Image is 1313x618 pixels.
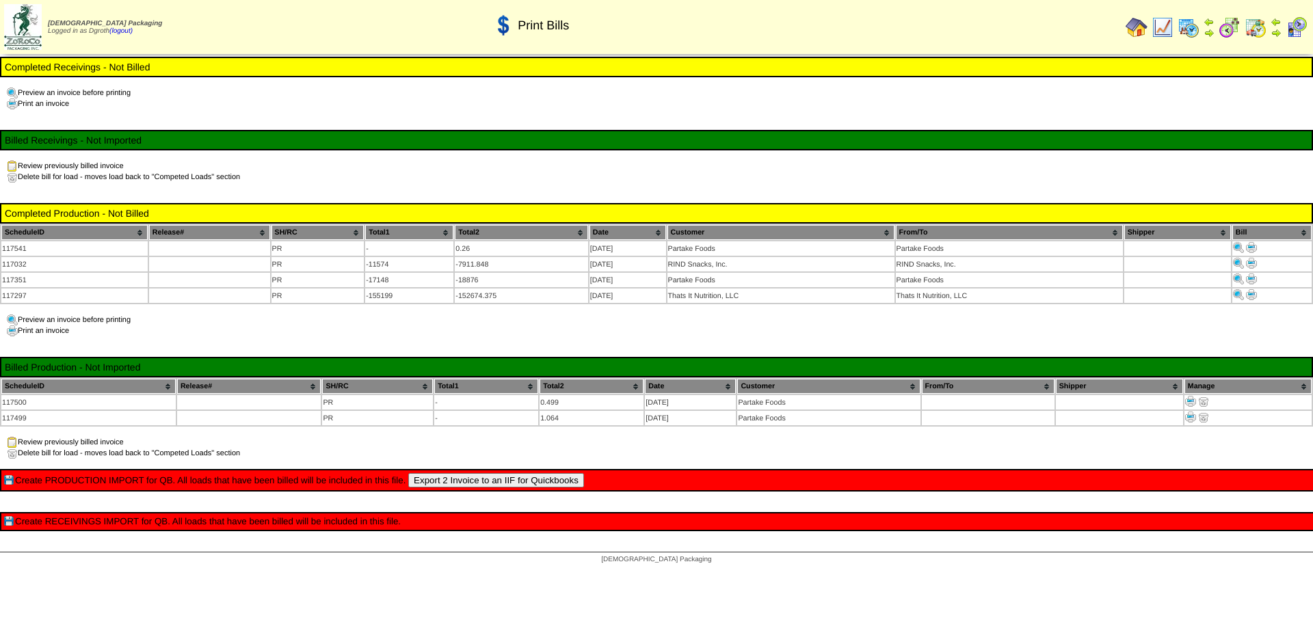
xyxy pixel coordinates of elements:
img: arrowright.gif [1204,27,1215,38]
td: [DATE] [645,411,736,425]
td: Partake Foods [737,411,920,425]
span: Logged in as Dgroth [48,20,162,35]
button: Export 2 Invoice to an IIF for Quickbooks [408,473,584,487]
td: 117500 [1,395,176,409]
td: Partake Foods [667,241,894,256]
td: -155199 [365,288,453,303]
th: SH/RC [322,379,433,394]
th: From/To [896,225,1123,240]
img: calendarcustomer.gif [1286,16,1308,38]
img: preview.gif [7,88,18,98]
td: 0.26 [455,241,587,256]
th: Release# [149,225,270,240]
td: [DATE] [589,257,666,271]
img: home.gif [1126,16,1148,38]
td: PR [322,395,433,409]
td: Partake Foods [667,273,894,287]
td: [DATE] [589,273,666,287]
img: line_graph.gif [1152,16,1173,38]
td: Partake Foods [737,395,920,409]
img: Print [1185,412,1196,422]
td: RIND Snacks, Inc. [667,257,894,271]
td: 117499 [1,411,176,425]
td: - [434,395,538,409]
td: 1.064 [540,411,644,425]
img: Print [1246,273,1257,284]
td: PR [271,241,364,256]
th: Shipper [1056,379,1183,394]
td: 117351 [1,273,148,287]
img: zoroco-logo-small.webp [4,4,42,50]
td: -7911.848 [455,257,587,271]
th: Total1 [434,379,538,394]
img: Print [1233,289,1244,300]
td: - [434,411,538,425]
img: dollar.gif [493,14,515,36]
td: Billed Production - Not Imported [4,361,1309,373]
td: -17148 [365,273,453,287]
img: save.gif [4,516,15,527]
span: Print Bills [518,18,569,33]
th: Total1 [365,225,453,240]
td: PR [322,411,433,425]
td: - [365,241,453,256]
img: delete.gif [1198,412,1209,422]
th: Total2 [540,379,644,394]
td: -152674.375 [455,288,587,303]
img: Print [1246,289,1257,300]
td: PR [271,257,364,271]
td: PR [271,288,364,303]
img: print.gif [7,98,18,109]
th: From/To [922,379,1055,394]
a: (logout) [109,27,133,35]
img: arrowleft.gif [1204,16,1215,27]
img: delete.gif [1198,396,1209,407]
th: Release# [177,379,321,394]
td: Completed Production - Not Billed [4,207,1309,219]
img: arrowright.gif [1271,27,1282,38]
td: -11574 [365,257,453,271]
th: ScheduleID [1,225,148,240]
th: SH/RC [271,225,364,240]
td: -18876 [455,273,587,287]
th: Bill [1232,225,1312,240]
img: clipboard.gif [7,161,18,172]
img: clipboard.gif [7,437,18,448]
a: Export 2 Invoice to an IIF for Quickbooks [406,475,583,485]
td: Completed Receivings - Not Billed [4,61,1309,73]
span: [DEMOGRAPHIC_DATA] Packaging [48,20,162,27]
th: Date [645,379,736,394]
td: [DATE] [589,288,666,303]
img: delete.gif [7,172,18,183]
img: save.gif [4,475,15,486]
img: Print [1233,258,1244,269]
td: PR [271,273,364,287]
img: calendarprod.gif [1178,16,1199,38]
img: Print [1233,273,1244,284]
td: Thats It Nutrition, LLC [896,288,1123,303]
img: Print [1246,242,1257,253]
img: calendarblend.gif [1219,16,1241,38]
td: 117032 [1,257,148,271]
th: Customer [737,379,920,394]
td: [DATE] [645,395,736,409]
td: 117541 [1,241,148,256]
th: Customer [667,225,894,240]
img: calendarinout.gif [1245,16,1266,38]
img: Print [1246,258,1257,269]
td: Partake Foods [896,241,1123,256]
img: print.gif [7,325,18,336]
th: Date [589,225,666,240]
td: Thats It Nutrition, LLC [667,288,894,303]
td: Partake Foods [896,273,1123,287]
td: [DATE] [589,241,666,256]
img: delete.gif [7,448,18,459]
th: ScheduleID [1,379,176,394]
th: Shipper [1124,225,1231,240]
th: Total2 [455,225,587,240]
img: preview.gif [7,314,18,325]
td: RIND Snacks, Inc. [896,257,1123,271]
img: Print [1185,396,1196,407]
th: Manage [1184,379,1312,394]
img: arrowleft.gif [1271,16,1282,27]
